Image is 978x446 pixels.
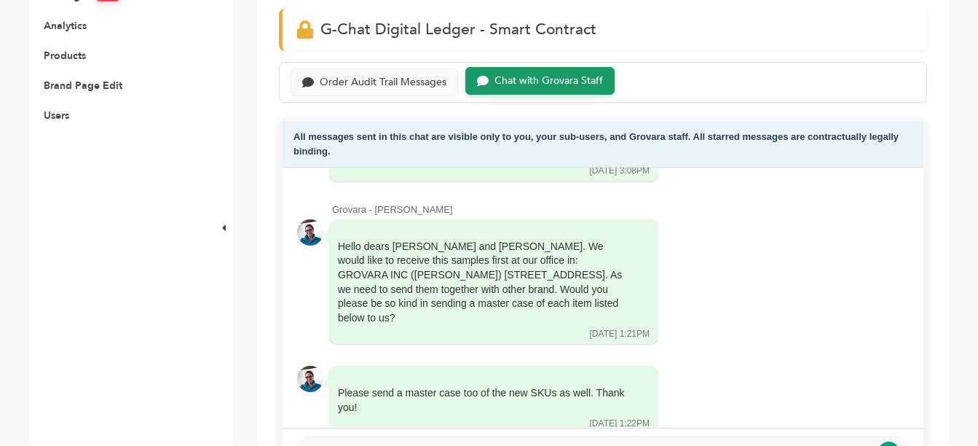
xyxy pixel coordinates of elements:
a: Analytics [44,19,87,33]
div: [DATE] 1:22PM [590,418,650,430]
div: Grovara - [PERSON_NAME] [332,203,909,216]
div: All messages sent in this chat are visible only to you, your sub-users, and Grovara staff. All st... [283,121,923,168]
span: G-Chat Digital Ledger - Smart Contract [320,19,596,40]
div: Please send a master case too of the new SKUs as well. Thank you! [338,386,629,415]
a: Brand Page Edit [44,79,122,93]
a: Products [44,49,86,63]
div: Chat with Grovara Staff [494,75,603,87]
a: Users [44,109,69,122]
div: [DATE] 3:08PM [590,165,650,177]
div: [DATE] 1:21PM [590,328,650,340]
div: Hello dears [PERSON_NAME] and [PERSON_NAME]. We would like to receive this samples first at our o... [338,240,629,326]
div: Order Audit Trail Messages [320,77,446,89]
